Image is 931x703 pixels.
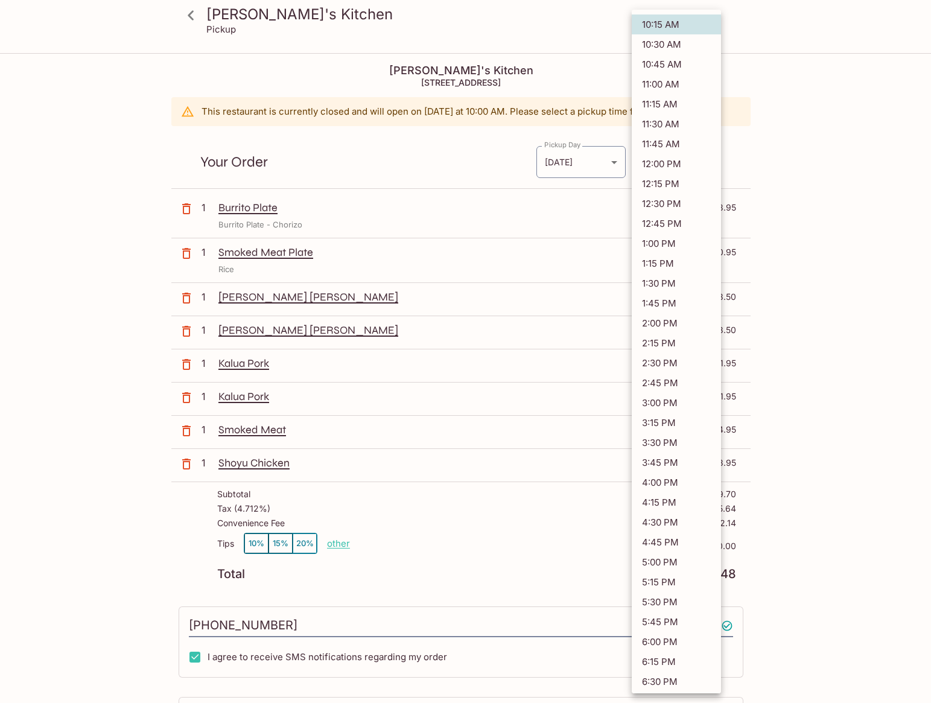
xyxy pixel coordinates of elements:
li: 3:15 PM [632,413,721,433]
li: 4:45 PM [632,532,721,552]
li: 11:15 AM [632,94,721,114]
li: 6:15 PM [632,652,721,672]
li: 10:45 AM [632,54,721,74]
li: 3:30 PM [632,433,721,453]
li: 1:00 PM [632,234,721,253]
li: 12:45 PM [632,214,721,234]
li: 2:45 PM [632,373,721,393]
li: 4:00 PM [632,472,721,492]
li: 6:30 PM [632,672,721,692]
li: 11:45 AM [632,134,721,154]
li: 1:15 PM [632,253,721,273]
li: 5:00 PM [632,552,721,572]
li: 3:45 PM [632,453,721,472]
li: 2:15 PM [632,333,721,353]
li: 11:00 AM [632,74,721,94]
li: 5:45 PM [632,612,721,632]
li: 11:30 AM [632,114,721,134]
li: 1:45 PM [632,293,721,313]
li: 10:15 AM [632,14,721,34]
li: 12:00 PM [632,154,721,174]
li: 12:15 PM [632,174,721,194]
li: 2:00 PM [632,313,721,333]
li: 12:30 PM [632,194,721,214]
li: 5:30 PM [632,592,721,612]
li: 6:00 PM [632,632,721,652]
li: 4:30 PM [632,512,721,532]
li: 1:30 PM [632,273,721,293]
li: 10:30 AM [632,34,721,54]
li: 3:00 PM [632,393,721,413]
li: 4:15 PM [632,492,721,512]
li: 2:30 PM [632,353,721,373]
li: 5:15 PM [632,572,721,592]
